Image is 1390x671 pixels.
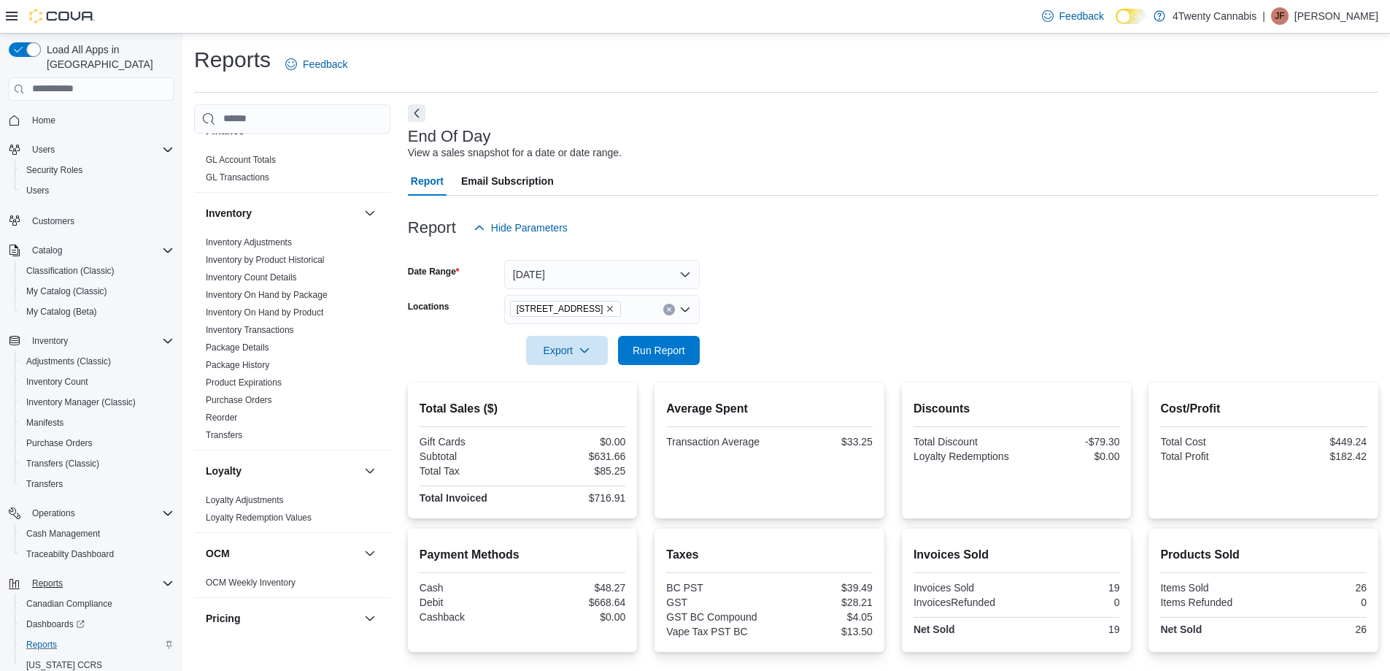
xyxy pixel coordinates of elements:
button: Hide Parameters [468,213,574,242]
button: Reports [26,575,69,592]
a: Classification (Classic) [20,262,120,280]
a: Inventory On Hand by Package [206,290,328,300]
a: Dashboards [20,616,90,633]
span: My Catalog (Classic) [26,285,107,297]
a: Reports [20,636,63,653]
h2: Cost/Profit [1160,400,1367,418]
a: GL Transactions [206,172,269,183]
div: BC PST [666,582,766,594]
span: Transfers [20,475,174,493]
span: Users [26,141,174,158]
button: Inventory [3,331,179,351]
button: Inventory [26,332,74,350]
a: Product Expirations [206,377,282,388]
div: $13.50 [773,626,873,637]
a: OCM Weekly Inventory [206,578,296,588]
div: Cashback [420,611,520,623]
button: Cash Management [15,524,179,544]
div: 19 [1019,582,1119,594]
span: Purchase Orders [206,394,272,406]
span: [US_STATE] CCRS [26,659,102,671]
span: Hide Parameters [491,221,568,235]
a: Security Roles [20,161,88,179]
h2: Discounts [914,400,1120,418]
button: Home [3,110,179,131]
a: Users [20,182,55,199]
span: Home [26,111,174,129]
div: Finance [194,151,390,192]
span: Security Roles [26,164,82,176]
a: Adjustments (Classic) [20,353,117,370]
div: Total Discount [914,436,1013,448]
div: $4.05 [773,611,873,623]
div: Subtotal [420,450,520,462]
div: Invoices Sold [914,582,1013,594]
span: Adjustments (Classic) [20,353,174,370]
div: $716.91 [525,492,625,504]
div: Total Cost [1160,436,1260,448]
button: Users [3,139,179,160]
span: Operations [26,505,174,522]
span: GL Transactions [206,172,269,183]
a: Inventory Count [20,373,94,391]
span: 3441 Kingsway Ave [510,301,622,317]
div: Debit [420,597,520,608]
p: [PERSON_NAME] [1294,7,1378,25]
h3: Inventory [206,206,252,221]
div: GST BC Compound [666,611,766,623]
a: Customers [26,212,80,230]
div: Total Profit [1160,450,1260,462]
a: Transfers [20,475,69,493]
a: My Catalog (Classic) [20,283,113,300]
div: Items Refunded [1160,597,1260,608]
span: Inventory Count [20,373,174,391]
span: Classification (Classic) [26,265,115,277]
button: Traceabilty Dashboard [15,544,179,564]
button: Transfers (Classic) [15,453,179,474]
div: View a sales snapshot for a date or date range. [408,145,622,161]
button: Clear input [663,304,675,315]
div: Cash [420,582,520,594]
a: Traceabilty Dashboard [20,545,120,563]
div: $33.25 [773,436,873,448]
button: Loyalty [361,462,379,480]
div: -$79.30 [1019,436,1119,448]
span: Users [20,182,174,199]
div: Vape Tax PST BC [666,626,766,637]
span: Package History [206,359,269,371]
label: Locations [408,301,449,313]
span: Operations [32,507,75,519]
button: Finance [361,122,379,139]
span: Feedback [1059,9,1104,23]
div: $631.66 [525,450,625,462]
span: Inventory [32,335,68,347]
span: GL Account Totals [206,154,276,166]
button: Pricing [361,610,379,627]
div: Loyalty Redemptions [914,450,1013,462]
a: Manifests [20,414,69,432]
a: Inventory Transactions [206,325,294,335]
span: Dashboards [20,616,174,633]
a: Package History [206,360,269,370]
div: 19 [1019,624,1119,635]
span: Manifests [26,417,63,429]
button: Next [408,104,425,122]
span: Traceabilty Dashboard [20,545,174,563]
span: Inventory On Hand by Package [206,289,328,301]
button: My Catalog (Classic) [15,281,179,302]
a: My Catalog (Beta) [20,303,103,321]
div: $85.25 [525,465,625,477]
a: Reorder [206,413,237,423]
a: Purchase Orders [206,395,272,405]
h2: Payment Methods [420,546,626,564]
div: InvoicesRefunded [914,597,1013,608]
span: Catalog [26,242,174,259]
a: Cash Management [20,525,106,542]
div: Inventory [194,234,390,450]
span: Reports [32,578,63,589]
h3: Loyalty [206,464,242,478]
span: Inventory Manager (Classic) [20,394,174,411]
span: Canadian Compliance [20,595,174,613]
